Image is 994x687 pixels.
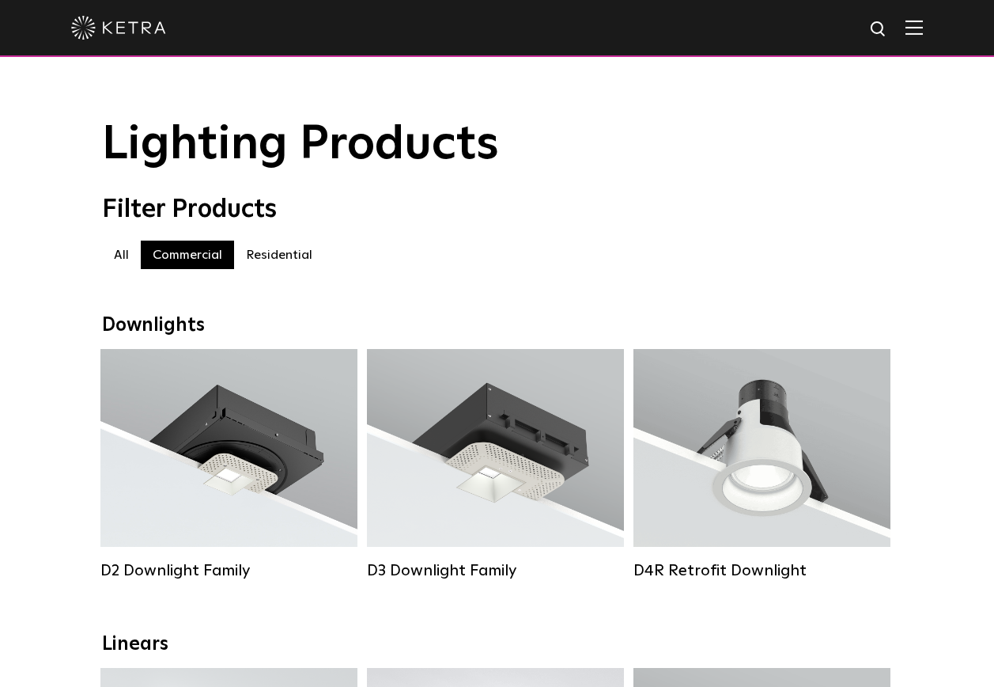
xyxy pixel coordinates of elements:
label: All [102,241,141,269]
img: ketra-logo-2019-white [71,16,166,40]
div: Downlights [102,314,893,337]
label: Commercial [141,241,234,269]
label: Residential [234,241,324,269]
div: Linears [102,633,893,656]
span: Lighting Products [102,121,499,169]
div: D2 Downlight Family [100,561,357,580]
a: D3 Downlight Family Lumen Output:700 / 900 / 1100Colors:White / Black / Silver / Bronze / Paintab... [367,349,624,580]
img: Hamburger%20Nav.svg [905,20,923,35]
div: D3 Downlight Family [367,561,624,580]
div: Filter Products [102,195,893,225]
a: D2 Downlight Family Lumen Output:1200Colors:White / Black / Gloss Black / Silver / Bronze / Silve... [100,349,357,580]
a: D4R Retrofit Downlight Lumen Output:800Colors:White / BlackBeam Angles:15° / 25° / 40° / 60°Watta... [633,349,890,580]
div: D4R Retrofit Downlight [633,561,890,580]
img: search icon [869,20,889,40]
